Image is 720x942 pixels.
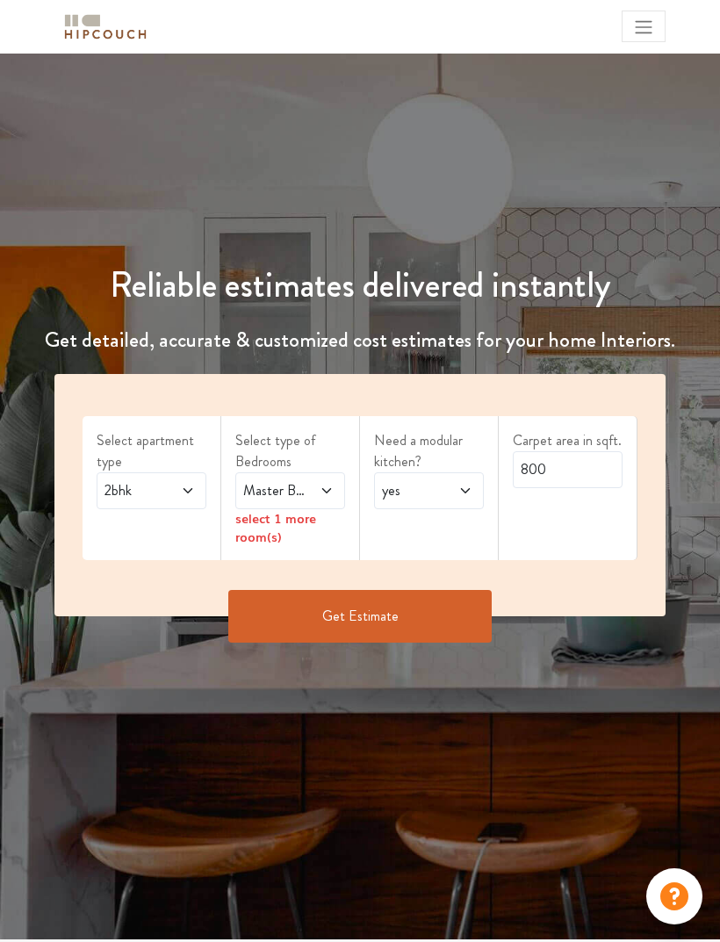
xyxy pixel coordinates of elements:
[378,480,449,501] span: yes
[61,11,149,42] img: logo-horizontal.svg
[61,7,149,47] span: logo-horizontal.svg
[513,451,623,488] input: Enter area sqft
[374,430,484,472] label: Need a modular kitchen?
[11,264,709,306] h1: Reliable estimates delivered instantly
[235,509,345,546] div: select 1 more room(s)
[240,480,310,501] span: Master Bedroom
[513,430,623,451] label: Carpet area in sqft.
[622,11,666,42] button: Toggle navigation
[228,590,492,643] button: Get Estimate
[235,430,345,472] label: Select type of Bedrooms
[101,480,171,501] span: 2bhk
[11,327,709,353] h4: Get detailed, accurate & customized cost estimates for your home Interiors.
[97,430,206,472] label: Select apartment type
